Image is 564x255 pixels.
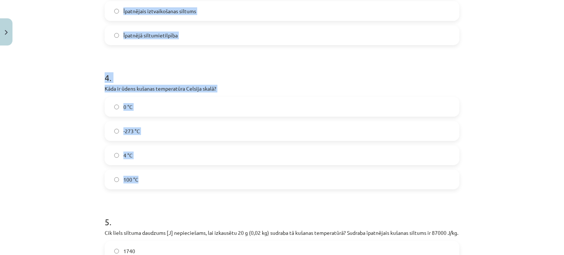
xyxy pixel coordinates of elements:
[114,153,119,158] input: 4 °C
[114,177,119,182] input: 100 °C
[5,30,8,35] img: icon-close-lesson-0947bae3869378f0d4975bcd49f059093ad1ed9edebbc8119c70593378902aed.svg
[123,247,135,255] span: 1740
[114,9,119,14] input: Īpatnējais iztvaikošanas siltums
[123,127,140,135] span: -273 °C
[114,33,119,38] input: Īpatnējā siltumietilpība
[114,129,119,134] input: -273 °C
[105,60,459,83] h1: 4 .
[105,204,459,227] h1: 5 .
[123,152,133,159] span: 4 °C
[105,229,459,237] p: Cik liels siltuma daudzums [J] nepieciešams, lai izkausētu 20 g (0,02 kg) sudraba tā kušanas temp...
[114,105,119,109] input: 0 °C
[123,176,138,183] span: 100 °C
[123,7,196,15] span: Īpatnējais iztvaikošanas siltums
[123,103,133,111] span: 0 °C
[105,85,459,92] p: Kāda ir ūdens kušanas temperatūra Celsija skalā?
[123,32,178,39] span: Īpatnējā siltumietilpība
[114,249,119,254] input: 1740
